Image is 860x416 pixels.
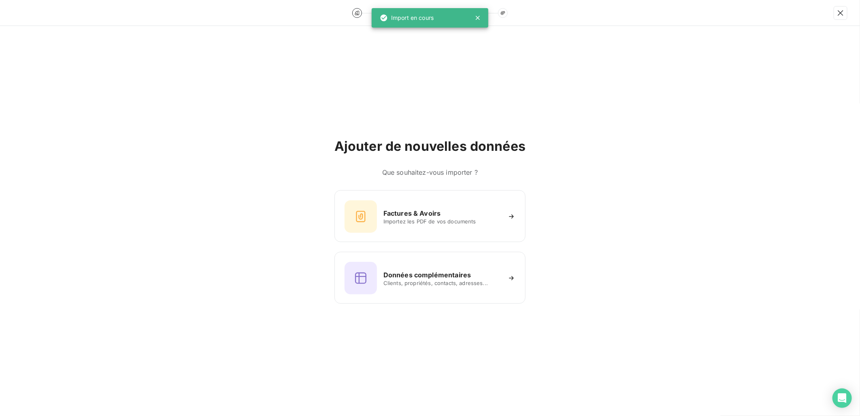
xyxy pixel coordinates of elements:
h6: Données complémentaires [383,270,471,280]
div: Import en cours [380,11,434,25]
h2: Ajouter de nouvelles données [334,138,526,154]
h6: Factures & Avoirs [383,208,441,218]
span: Importez les PDF de vos documents [383,218,501,225]
span: Clients, propriétés, contacts, adresses... [383,280,501,286]
div: Open Intercom Messenger [832,388,852,408]
h6: Que souhaitez-vous importer ? [334,167,526,177]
